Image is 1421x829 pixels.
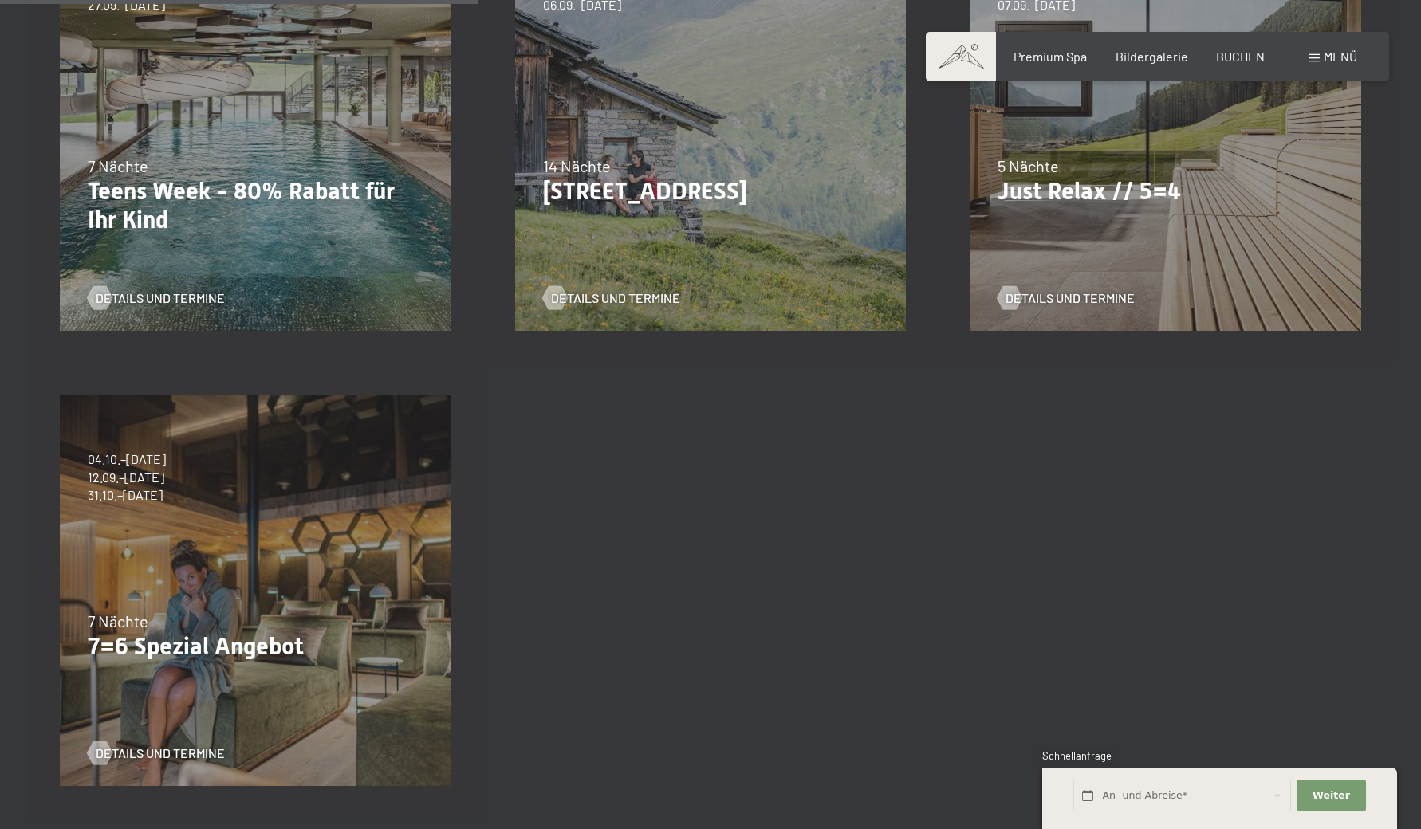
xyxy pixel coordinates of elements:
[88,177,423,234] p: Teens Week - 80% Rabatt für Ihr Kind
[96,289,225,307] span: Details und Termine
[1313,788,1350,803] span: Weiter
[88,450,166,468] span: 04.10.–[DATE]
[88,745,225,762] a: Details und Termine
[1042,749,1112,762] span: Schnellanfrage
[543,177,879,206] p: [STREET_ADDRESS]
[1116,49,1188,64] a: Bildergalerie
[1216,49,1265,64] a: BUCHEN
[88,611,148,631] span: 7 Nächte
[96,745,225,762] span: Details und Termine
[1324,49,1357,64] span: Menü
[998,289,1135,307] a: Details und Termine
[543,156,611,175] span: 14 Nächte
[543,289,680,307] a: Details und Termine
[88,632,423,661] p: 7=6 Spezial Angebot
[88,486,166,504] span: 31.10.–[DATE]
[1006,289,1135,307] span: Details und Termine
[88,156,148,175] span: 7 Nächte
[88,289,225,307] a: Details und Termine
[1297,780,1365,812] button: Weiter
[88,469,166,486] span: 12.09.–[DATE]
[998,177,1333,206] p: Just Relax // 5=4
[551,289,680,307] span: Details und Termine
[1014,49,1087,64] a: Premium Spa
[998,156,1059,175] span: 5 Nächte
